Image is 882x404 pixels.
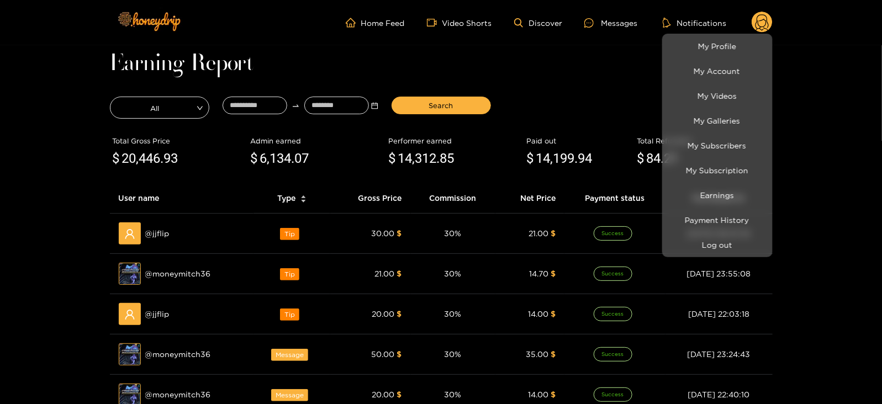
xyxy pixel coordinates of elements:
a: My Account [665,61,770,81]
a: My Galleries [665,111,770,130]
a: My Profile [665,36,770,56]
button: Log out [665,235,770,254]
a: My Subscription [665,161,770,180]
a: My Subscribers [665,136,770,155]
a: Payment History [665,210,770,230]
a: My Videos [665,86,770,105]
a: Earnings [665,185,770,205]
